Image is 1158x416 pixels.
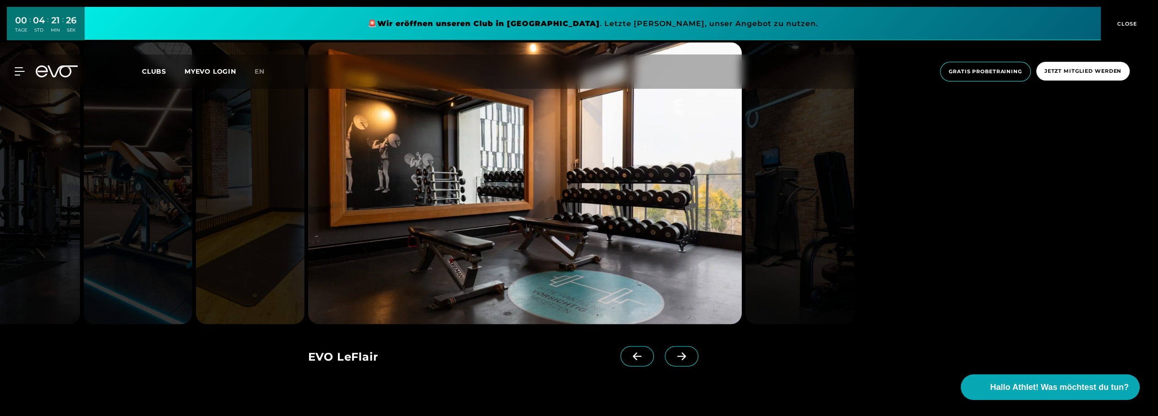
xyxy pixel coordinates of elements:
div: SEK [66,27,76,33]
div: 04 [33,14,45,27]
a: en [255,66,276,77]
a: MYEVO LOGIN [185,67,236,76]
div: 00 [15,14,27,27]
div: 26 [66,14,76,27]
span: Clubs [142,67,166,76]
button: Hallo Athlet! Was möchtest du tun? [961,374,1140,400]
div: : [47,15,49,39]
img: evofitness [84,43,192,324]
span: Gratis Probetraining [949,68,1022,76]
div: : [62,15,64,39]
img: evofitness [308,43,741,324]
div: TAGE [15,27,27,33]
div: 21 [51,14,60,27]
div: : [29,15,31,39]
span: Hallo Athlet! Was möchtest du tun? [990,381,1129,394]
img: evofitness [745,43,854,324]
span: Jetzt Mitglied werden [1044,67,1121,75]
button: CLOSE [1101,7,1151,40]
a: Clubs [142,67,185,76]
span: en [255,67,265,76]
div: MIN [51,27,60,33]
a: Gratis Probetraining [937,62,1033,81]
div: STD [33,27,45,33]
img: evofitness [196,43,304,324]
a: Jetzt Mitglied werden [1033,62,1132,81]
span: CLOSE [1115,20,1137,28]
